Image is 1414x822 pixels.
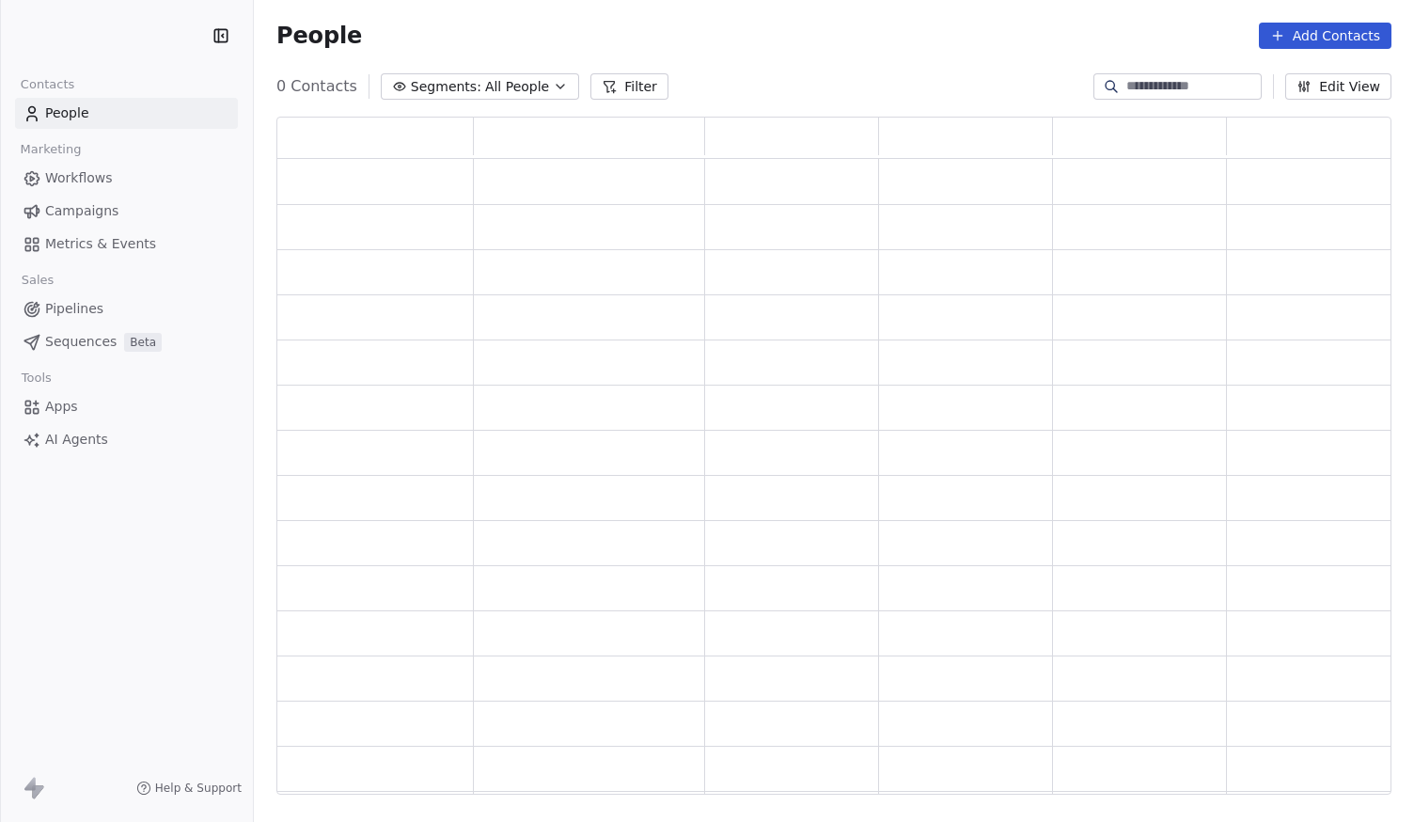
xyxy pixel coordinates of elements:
a: SequencesBeta [15,326,238,357]
span: Sequences [45,332,117,352]
span: Pipelines [45,299,103,319]
span: Marketing [12,135,89,164]
button: Edit View [1285,73,1391,100]
span: Metrics & Events [45,234,156,254]
span: People [45,103,89,123]
a: Pipelines [15,293,238,324]
a: Workflows [15,163,238,194]
a: People [15,98,238,129]
span: Help & Support [155,781,242,796]
span: Sales [13,266,62,294]
a: Apps [15,391,238,422]
span: Apps [45,397,78,417]
a: Campaigns [15,196,238,227]
span: AI Agents [45,430,108,450]
span: Beta [124,333,162,352]
div: grid [277,159,1401,796]
button: Filter [590,73,668,100]
span: All People [485,77,549,97]
span: 0 Contacts [276,75,357,98]
a: AI Agents [15,424,238,455]
button: Add Contacts [1259,23,1391,49]
span: Segments: [411,77,481,97]
span: Campaigns [45,201,118,221]
span: Tools [13,364,59,392]
span: People [276,22,362,50]
a: Help & Support [136,781,242,796]
a: Metrics & Events [15,229,238,260]
span: Workflows [45,168,113,188]
span: Contacts [12,71,83,99]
